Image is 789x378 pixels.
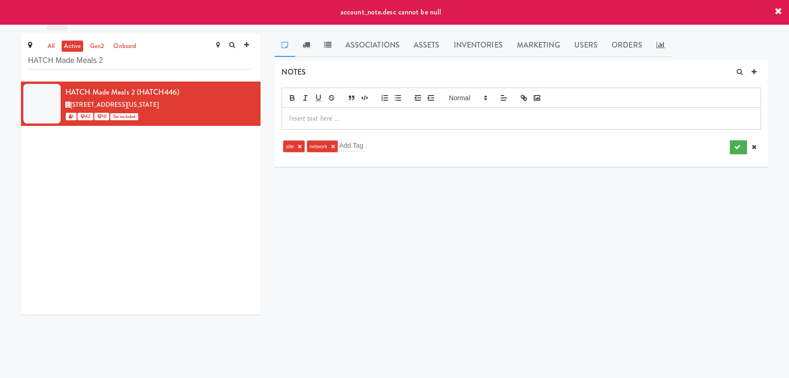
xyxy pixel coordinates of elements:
li: HATCH Made Meals 2 (HATCH446)[STREET_ADDRESS][US_STATE] 1 42 10Tax included [21,82,261,126]
span: network [310,144,327,149]
a: gen2 [88,41,106,52]
a: Orders [605,34,649,57]
div: site ×network × [282,139,637,154]
span: 10 [94,113,109,120]
input: Add Tag [339,139,365,151]
a: × [297,143,302,151]
span: [STREET_ADDRESS][US_STATE] [70,100,159,109]
a: × [331,143,335,151]
a: Associations [338,34,407,57]
a: Inventories [446,34,509,57]
li: network × [307,140,338,152]
a: all [45,41,57,52]
input: Search site [28,52,254,69]
li: site × [283,140,305,152]
span: NOTES [282,67,306,77]
span: site [286,144,294,149]
a: Marketing [510,34,567,57]
div: HATCH Made Meals 2 (HATCH446) [65,85,254,99]
span: Tax included [110,113,138,120]
span: 42 [77,113,93,120]
a: Assets [407,34,447,57]
span: 1 [66,113,77,120]
a: onboard [111,41,139,52]
a: Users [567,34,605,57]
span: account_note.desc cannot be null [340,7,441,17]
a: active [62,41,83,52]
